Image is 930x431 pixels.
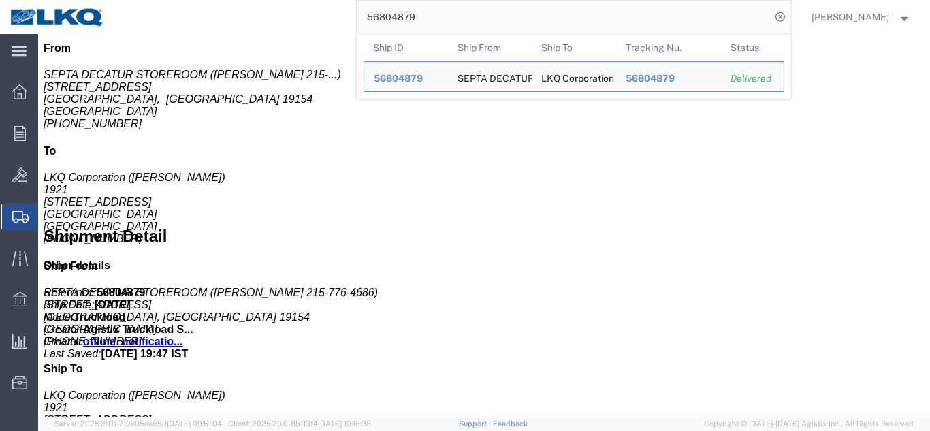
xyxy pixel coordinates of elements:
[357,1,771,33] input: Search for shipment number, reference number
[228,419,371,428] span: Client: 2025.20.0-8b113f4
[721,34,784,61] th: Status
[374,73,423,84] span: 56804879
[532,34,616,61] th: Ship To
[811,9,912,25] button: [PERSON_NAME]
[812,10,889,25] span: Chaudhari Hakeem
[615,34,721,61] th: Tracking Nu.
[625,71,711,86] div: 56804879
[541,62,607,91] div: LKQ Corporation
[459,419,493,428] a: Support
[457,62,522,91] div: SEPTA DECATUR STOREROOM
[38,34,930,417] iframe: FS Legacy Container
[731,71,774,86] div: Delivered
[625,73,674,84] span: 56804879
[364,34,448,61] th: Ship ID
[364,34,791,99] table: Search Results
[374,71,438,86] div: 56804879
[318,419,371,428] span: [DATE] 10:16:38
[493,419,528,428] a: Feedback
[447,34,532,61] th: Ship From
[54,419,222,428] span: Server: 2025.20.0-710e05ee653
[10,7,105,27] img: logo
[167,419,222,428] span: [DATE] 09:51:04
[704,418,914,430] span: Copyright © [DATE]-[DATE] Agistix Inc., All Rights Reserved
